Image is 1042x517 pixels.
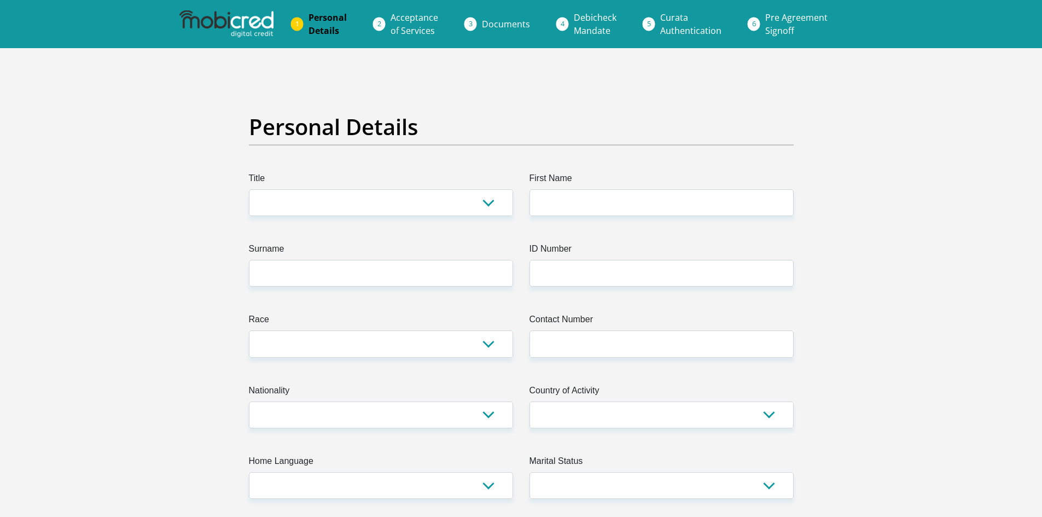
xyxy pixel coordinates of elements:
label: Nationality [249,384,513,402]
a: CurataAuthentication [651,7,730,42]
label: First Name [529,172,794,189]
span: Personal Details [308,11,347,37]
label: Title [249,172,513,189]
label: ID Number [529,242,794,260]
label: Country of Activity [529,384,794,402]
label: Marital Status [529,455,794,472]
label: Surname [249,242,513,260]
a: Acceptanceof Services [382,7,447,42]
h2: Personal Details [249,114,794,140]
span: Curata Authentication [660,11,721,37]
span: Documents [482,18,530,30]
a: PersonalDetails [300,7,356,42]
label: Contact Number [529,313,794,330]
a: DebicheckMandate [565,7,625,42]
input: Surname [249,260,513,287]
span: Acceptance of Services [391,11,438,37]
input: ID Number [529,260,794,287]
a: Pre AgreementSignoff [756,7,836,42]
label: Race [249,313,513,330]
input: First Name [529,189,794,216]
a: Documents [473,13,539,35]
img: mobicred logo [179,10,273,38]
input: Contact Number [529,330,794,357]
label: Home Language [249,455,513,472]
span: Pre Agreement Signoff [765,11,828,37]
span: Debicheck Mandate [574,11,616,37]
